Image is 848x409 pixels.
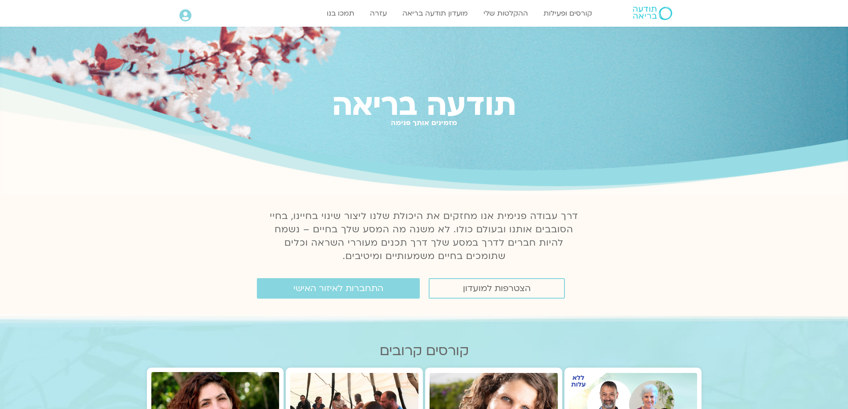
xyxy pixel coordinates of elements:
[398,5,472,22] a: מועדון תודעה בריאה
[265,210,584,263] p: דרך עבודה פנימית אנו מחזקים את היכולת שלנו ליצור שינוי בחיינו, בחיי הסובבים אותנו ובעולם כולו. לא...
[147,343,702,359] h2: קורסים קרובים
[257,278,420,299] a: התחברות לאיזור האישי
[365,5,391,22] a: עזרה
[479,5,532,22] a: ההקלטות שלי
[293,283,383,293] span: התחברות לאיזור האישי
[633,7,672,20] img: תודעה בריאה
[322,5,359,22] a: תמכו בנו
[539,5,596,22] a: קורסים ופעילות
[463,283,531,293] span: הצטרפות למועדון
[429,278,565,299] a: הצטרפות למועדון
